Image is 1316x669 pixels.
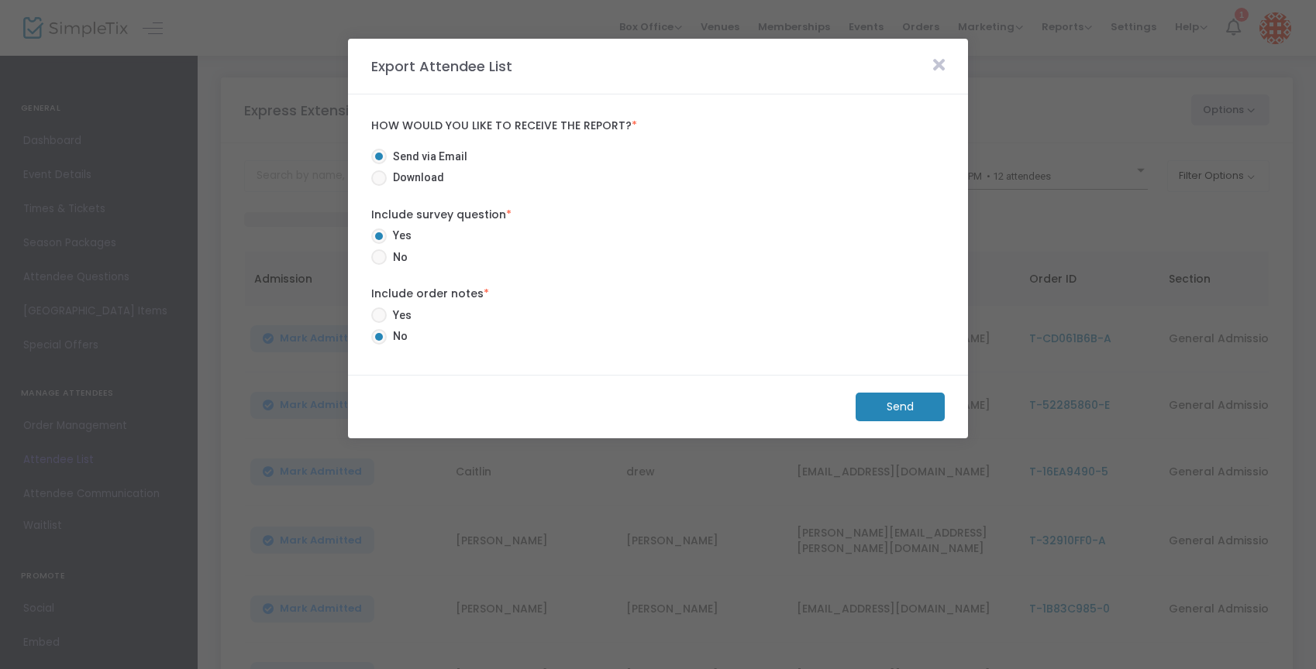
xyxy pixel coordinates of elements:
[387,149,467,165] span: Send via Email
[348,39,968,94] m-panel-header: Export Attendee List
[387,228,412,244] span: Yes
[371,119,945,133] label: How would you like to receive the report?
[387,307,412,324] span: Yes
[371,207,945,223] label: Include survey question
[371,286,945,302] label: Include order notes
[363,56,520,77] m-panel-title: Export Attendee List
[387,328,408,345] span: No
[387,249,408,266] span: No
[856,393,945,421] m-button: Send
[387,170,444,186] span: Download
